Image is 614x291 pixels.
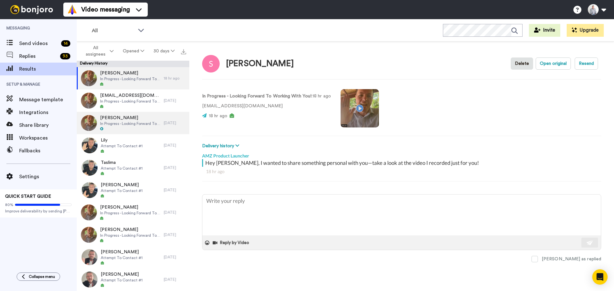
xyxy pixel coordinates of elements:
[8,5,56,14] img: bj-logo-header-white.svg
[19,134,77,142] span: Workspaces
[82,272,98,287] img: 99ca712c-ed1d-43d3-b6e2-4b6ce2d91696-thumb.jpg
[205,159,600,167] div: Hey [PERSON_NAME], I wanted to share something personal with you—take a look at the video I recor...
[81,93,97,109] img: 8e8eedad-9b41-42b5-a23b-1494bae797d0-thumb.jpg
[19,96,77,103] span: Message template
[202,103,331,110] p: [EMAIL_ADDRESS][DOMAIN_NAME]
[100,76,161,81] span: In Progress - Looking Forward To Working With You!
[19,147,77,155] span: Fallbacks
[575,57,598,70] button: Resend
[77,246,189,268] a: [PERSON_NAME]Attempt To Contact #1[DATE]
[77,67,189,89] a: [PERSON_NAME]In Progress - Looking Forward To Working With You!18 hr ago
[77,89,189,112] a: [EMAIL_ADDRESS][DOMAIN_NAME]In Progress - Looking Forward To Working With You![DATE]
[202,142,241,149] button: Delivery history
[19,40,59,47] span: Send videos
[209,114,227,118] span: 18 hr ago
[5,209,72,214] span: Improve deliverability by sending [PERSON_NAME]’s from your own email
[5,202,13,207] span: 80%
[83,45,108,57] span: All assignees
[100,233,161,238] span: In Progress - Looking Forward To Working With You!
[101,278,143,283] span: Attempt To Contact #1
[60,53,70,59] div: 93
[82,137,98,153] img: 127ae4e3-2c0d-4780-b0af-438cf1604aa0-thumb.jpg
[77,134,189,157] a: LilyAttempt To Contact #1[DATE]
[17,272,60,281] button: Collapse menu
[101,182,143,188] span: [PERSON_NAME]
[181,49,186,54] img: export.svg
[164,255,186,260] div: [DATE]
[164,210,186,215] div: [DATE]
[164,188,186,193] div: [DATE]
[81,70,97,86] img: c3bc90a6-571b-470e-947a-57bb72fdb547-thumb.jpg
[206,168,597,175] div: 18 hr ago
[542,256,601,262] div: [PERSON_NAME] as replied
[67,4,77,15] img: vm-color.svg
[19,65,77,73] span: Results
[101,271,143,278] span: [PERSON_NAME]
[101,166,143,171] span: Attempt To Contact #1
[100,121,161,126] span: In Progress - Looking Forward To Working With You!
[202,55,220,73] img: Image of Sam
[179,46,188,56] button: Export all results that match these filters now.
[82,249,98,265] img: 7fddf020-c9b6-41d8-805e-1968125372be-thumb.jpg
[100,204,161,211] span: [PERSON_NAME]
[226,59,294,68] div: [PERSON_NAME]
[77,179,189,201] a: [PERSON_NAME]Attempt To Contact #1[DATE]
[101,159,143,166] span: Taslima
[82,182,98,198] img: c1afeea2-44f4-411c-be6e-930c69f88358-thumb.jpg
[164,165,186,170] div: [DATE]
[164,277,186,282] div: [DATE]
[81,5,130,14] span: Video messaging
[78,42,118,60] button: All assignees
[61,40,70,47] div: 14
[100,70,161,76] span: [PERSON_NAME]
[19,52,58,60] span: Replies
[202,149,601,159] div: AMZ Product Launcher
[592,269,608,285] div: Open Intercom Messenger
[5,194,51,199] span: QUICK START GUIDE
[100,115,161,121] span: [PERSON_NAME]
[586,240,594,245] img: send-white.svg
[567,24,604,37] button: Upgrade
[101,143,143,149] span: Attempt To Contact #1
[202,94,311,98] strong: In Progress - Looking Forward To Working With You!
[164,98,186,103] div: [DATE]
[164,76,186,81] div: 18 hr ago
[82,160,98,176] img: 0062657b-d83e-4ca7-b0e8-9be71bcc35d0-thumb.jpg
[212,238,251,248] button: Reply by Video
[536,57,571,70] button: Open original
[29,274,55,279] span: Collapse menu
[100,92,161,99] span: [EMAIL_ADDRESS][DOMAIN_NAME]
[101,137,143,143] span: Lily
[77,224,189,246] a: [PERSON_NAME]In Progress - Looking Forward To Working With You![DATE]
[100,211,161,216] span: In Progress - Looking Forward To Working With You!
[529,24,560,37] button: Invite
[92,27,135,34] span: All
[101,249,143,255] span: [PERSON_NAME]
[101,188,143,193] span: Attempt To Contact #1
[19,121,77,129] span: Share library
[100,99,161,104] span: In Progress - Looking Forward To Working With You!
[77,268,189,291] a: [PERSON_NAME]Attempt To Contact #1[DATE]
[164,143,186,148] div: [DATE]
[202,93,331,100] p: : 18 hr ago
[164,120,186,126] div: [DATE]
[19,173,77,180] span: Settings
[19,109,77,116] span: Integrations
[77,157,189,179] a: TaslimaAttempt To Contact #1[DATE]
[81,204,97,220] img: 4b68ae71-1360-4aa1-bad7-2e9a1c32ab92-thumb.jpg
[81,227,97,243] img: a441b031-7969-4d5f-8646-02d3fa49292f-thumb.jpg
[81,115,97,131] img: 77902b4b-aeb6-4b88-baca-942f25ed8baf-thumb.jpg
[149,45,179,57] button: 30 days
[100,226,161,233] span: [PERSON_NAME]
[77,112,189,134] a: [PERSON_NAME]In Progress - Looking Forward To Working With You![DATE]
[101,255,143,260] span: Attempt To Contact #1
[511,57,533,70] button: Delete
[164,232,186,237] div: [DATE]
[77,61,189,67] div: Delivery History
[77,201,189,224] a: [PERSON_NAME]In Progress - Looking Forward To Working With You![DATE]
[118,45,149,57] button: Opened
